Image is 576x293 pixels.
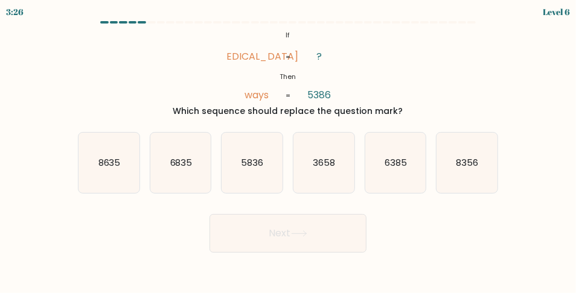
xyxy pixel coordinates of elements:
[98,156,121,169] text: 8635
[317,50,322,64] tspan: ?
[286,90,290,100] tspan: =
[456,156,479,169] text: 8356
[385,156,407,169] text: 6385
[313,156,336,169] text: 3658
[242,156,264,169] text: 5836
[308,89,331,102] tspan: 5386
[543,5,570,18] div: Level 6
[280,72,296,81] tspan: Then
[245,89,269,102] tspan: ways
[85,105,491,118] div: Which sequence should replace the question mark?
[286,30,290,40] tspan: If
[6,5,24,18] div: 3:26
[286,52,290,61] tspan: =
[170,156,192,169] text: 6835
[228,28,348,102] svg: @import url('[URL][DOMAIN_NAME]);
[214,50,298,64] tspan: [MEDICAL_DATA]
[210,214,366,253] button: Next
